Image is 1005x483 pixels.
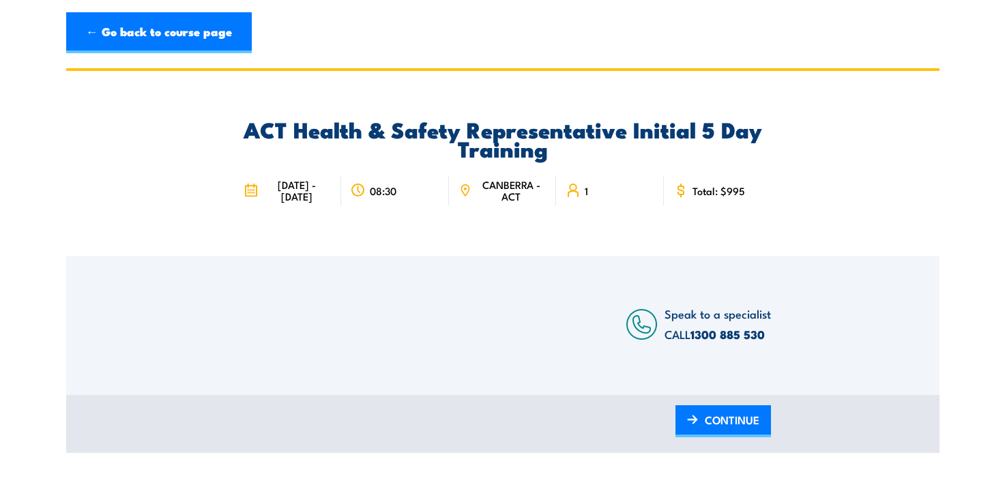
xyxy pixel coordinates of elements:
span: 08:30 [370,185,396,196]
a: ← Go back to course page [66,12,252,53]
span: 1 [585,185,588,196]
h2: ACT Health & Safety Representative Initial 5 Day Training [234,119,771,158]
span: CANBERRA - ACT [476,179,547,202]
span: Total: $995 [693,185,745,196]
span: CONTINUE [705,402,759,438]
a: 1300 885 530 [690,325,765,343]
span: Speak to a specialist CALL [665,305,771,342]
a: CONTINUE [675,405,771,437]
span: [DATE] - [DATE] [262,179,332,202]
